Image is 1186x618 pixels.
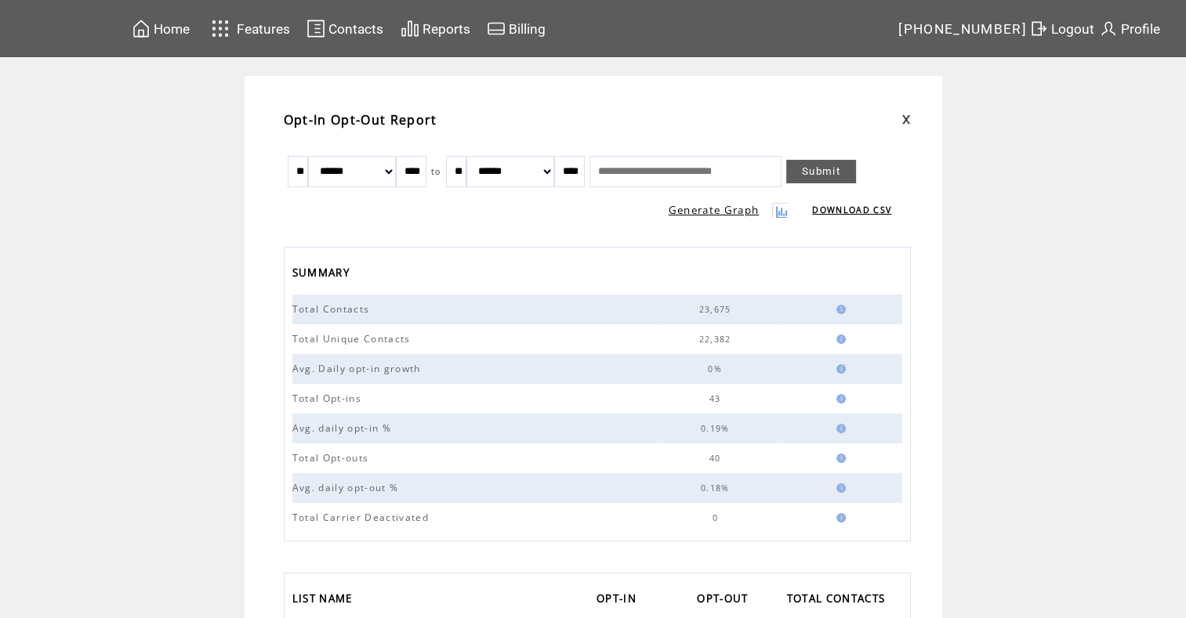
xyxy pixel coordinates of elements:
[699,304,735,315] span: 23,675
[132,19,151,38] img: home.svg
[787,587,890,613] span: TOTAL CONTACTS
[597,587,644,613] a: OPT-IN
[292,332,415,345] span: Total Unique Contacts
[1121,21,1160,37] span: Profile
[205,13,293,44] a: Features
[1051,21,1094,37] span: Logout
[699,334,735,345] span: 22,382
[484,16,548,41] a: Billing
[708,363,726,374] span: 0%
[292,262,354,287] span: SUMMARY
[398,16,473,41] a: Reports
[701,482,734,493] span: 0.18%
[786,160,856,183] a: Submit
[709,453,725,464] span: 40
[1027,16,1097,41] a: Logout
[292,511,433,524] span: Total Carrier Deactivated
[832,334,846,344] img: help.gif
[401,19,419,38] img: chart.svg
[292,302,374,316] span: Total Contacts
[832,424,846,433] img: help.gif
[292,587,357,613] span: LIST NAME
[832,364,846,374] img: help.gif
[292,362,425,375] span: Avg. Daily opt-in growth
[306,19,325,38] img: contacts.svg
[898,21,1027,37] span: [PHONE_NUMBER]
[812,204,891,215] a: DOWNLOAD CSV
[832,483,846,493] img: help.gif
[237,21,290,37] span: Features
[284,111,437,128] span: Opt-In Opt-Out Report
[292,421,395,435] span: Avg. daily opt-in %
[832,513,846,522] img: help.gif
[712,512,721,523] span: 0
[304,16,386,41] a: Contacts
[832,394,846,403] img: help.gif
[292,451,373,464] span: Total Opt-outs
[1029,19,1048,38] img: exit.svg
[423,21,470,37] span: Reports
[832,305,846,314] img: help.gif
[597,587,640,613] span: OPT-IN
[154,21,190,37] span: Home
[709,393,725,404] span: 43
[1097,16,1162,41] a: Profile
[509,21,546,37] span: Billing
[697,587,752,613] span: OPT-OUT
[832,454,846,463] img: help.gif
[292,392,365,405] span: Total Opt-ins
[701,423,734,434] span: 0.19%
[1099,19,1118,38] img: profile.svg
[787,587,894,613] a: TOTAL CONTACTS
[292,481,403,494] span: Avg. daily opt-out %
[669,203,760,217] a: Generate Graph
[697,587,756,613] a: OPT-OUT
[129,16,192,41] a: Home
[487,19,506,38] img: creidtcard.svg
[431,166,441,177] span: to
[207,16,234,42] img: features.svg
[292,587,361,613] a: LIST NAME
[328,21,383,37] span: Contacts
